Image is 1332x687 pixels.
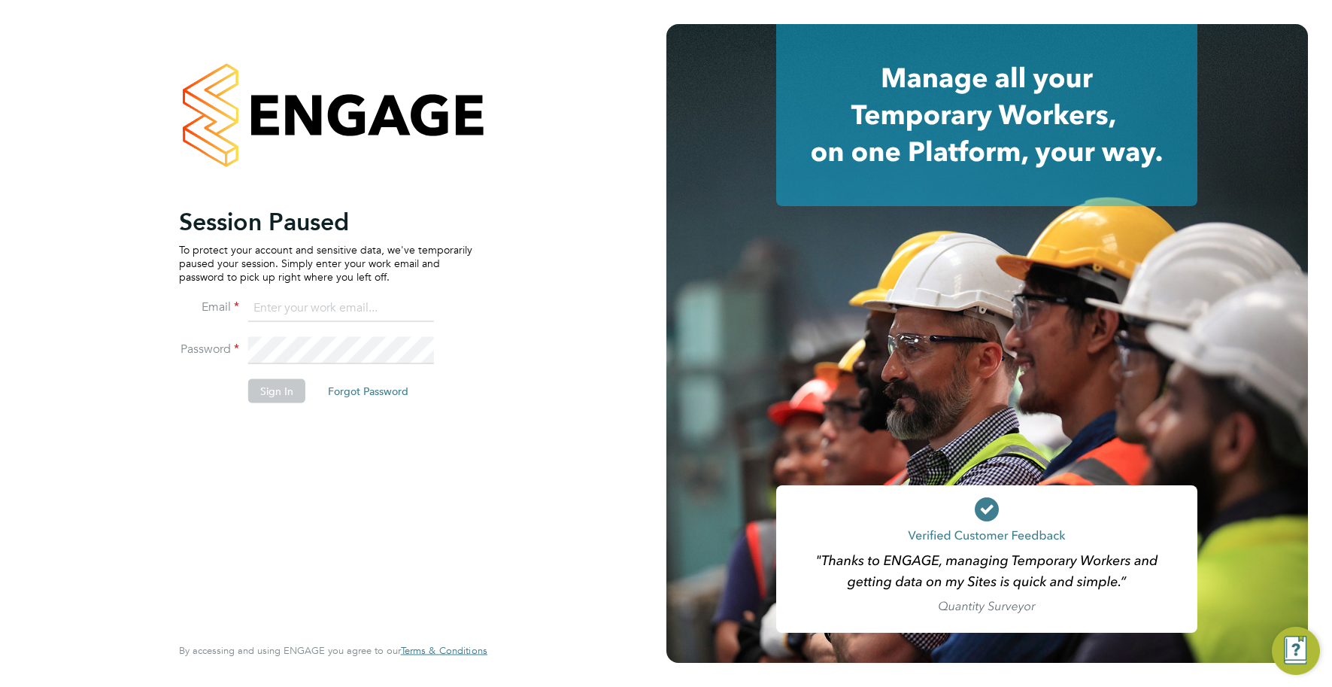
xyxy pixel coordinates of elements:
[179,242,472,284] p: To protect your account and sensitive data, we've temporarily paused your session. Simply enter y...
[248,295,434,322] input: Enter your work email...
[248,378,305,403] button: Sign In
[1272,627,1320,675] button: Engage Resource Center
[316,378,420,403] button: Forgot Password
[179,299,239,315] label: Email
[179,644,487,657] span: By accessing and using ENGAGE you agree to our
[401,645,487,657] a: Terms & Conditions
[179,206,472,236] h2: Session Paused
[179,341,239,357] label: Password
[401,644,487,657] span: Terms & Conditions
